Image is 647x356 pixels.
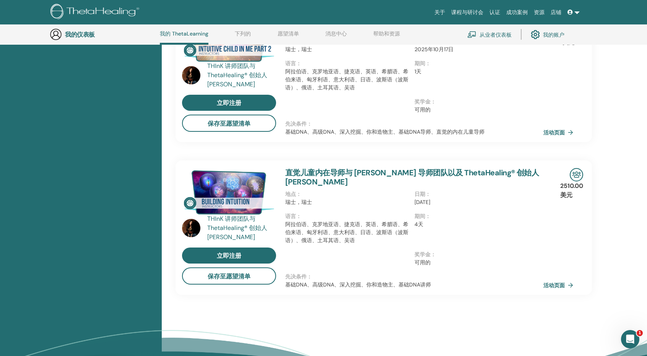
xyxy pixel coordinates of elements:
[415,46,454,53] font: 2025年10月17日
[415,259,431,266] font: 可用的
[467,26,512,43] a: 从业者仪表板
[425,38,431,45] font: ：
[551,9,561,15] font: 店铺
[373,30,400,37] font: 帮助和资源
[182,66,200,84] img: default.jpg
[415,213,425,220] font: 期间
[451,9,483,15] font: 课程与研讨会
[534,9,545,15] font: 资源
[217,99,241,107] font: 立即注册
[285,60,296,67] font: 语言
[570,168,583,181] img: 现场研讨会
[506,9,528,15] font: 成功案例
[431,251,436,258] font: ：
[531,26,564,43] a: 我的账户
[182,115,276,131] button: 保存至愿望清单
[285,68,408,91] font: 阿拉伯语、克罗地亚语、捷克语、英语、希腊语、希伯来语、匈牙利语、意大利语、日语、波斯语（波斯语）、俄语、土耳其语、吴语
[182,95,276,111] a: 立即注册
[235,30,251,37] font: 下列的
[448,5,486,19] a: 课程与研讨会
[467,31,476,38] img: chalkboard-teacher.svg
[285,213,296,220] font: 语言
[489,9,500,15] font: 认证
[415,191,425,197] font: 日期
[434,9,445,15] font: 关于
[285,120,307,127] font: 先决条件
[182,168,276,217] img: 直觉儿童在我心中的导师
[278,30,299,37] font: 愿望清单
[50,28,62,40] img: generic-user-icon.jpg
[486,5,503,19] a: 认证
[543,280,576,291] a: 活动页面
[207,71,267,88] font: ThetaHealing® 创始人[PERSON_NAME]
[621,330,639,348] iframe: 对讲机实时聊天
[325,30,347,37] font: 消息中心
[307,120,312,127] font: ：
[480,31,512,38] font: 从业者仪表板
[296,213,301,220] font: ：
[285,46,312,53] font: 瑞士，瑞士
[431,98,436,105] font: ：
[325,31,347,43] a: 消息中心
[425,60,431,67] font: ：
[415,60,425,67] font: 期间
[207,224,267,241] font: ThetaHealing® 创始人[PERSON_NAME]
[285,273,307,280] font: 先决条件
[543,31,564,38] font: 我的账户
[65,31,95,39] font: 我的仪表板
[415,106,431,113] font: 可用的
[307,273,312,280] font: ：
[415,38,425,45] font: 日期
[531,28,540,41] img: cog.svg
[285,221,408,244] font: 阿拉伯语、克罗地亚语、捷克语、英语、希腊语、希伯来语、匈牙利语、意大利语、日语、波斯语（波斯语）、俄语、土耳其语、吴语
[296,60,301,67] font: ：
[562,29,583,46] font: 620.00 美元
[182,248,276,264] a: 立即注册
[285,281,431,288] font: 基础DNA、高级DNA、深入挖掘、你和造物主、基础DNA讲师
[50,4,142,21] img: logo.png
[285,199,312,206] font: 瑞士，瑞士
[217,252,241,260] font: 立即注册
[160,30,208,37] font: 我的 ThetaLearning
[415,251,431,258] font: 奖学金
[415,199,430,206] font: [DATE]
[415,221,423,228] font: 4天
[182,219,200,237] img: default.jpg
[182,267,276,284] button: 保存至愿望清单
[543,129,565,136] font: 活动页面
[431,5,448,19] a: 关于
[548,5,564,19] a: 店铺
[207,215,255,223] font: THInK 讲师团队与
[208,120,250,128] font: 保存至愿望清单
[207,214,278,242] a: THInK 讲师团队与 ThetaHealing® 创始人[PERSON_NAME]
[373,31,400,43] a: 帮助和资源
[503,5,531,19] a: 成功案例
[285,128,484,135] font: 基础DNA、高级DNA、深入挖掘、你和造物主、基础DNA导师、直觉的内在儿童导师
[543,282,565,289] font: 活动页面
[531,5,548,19] a: 资源
[425,191,431,197] font: ：
[425,213,431,220] font: ：
[638,330,641,335] font: 1
[207,61,278,89] a: THInK 讲师团队与 ThetaHealing® 创始人[PERSON_NAME]
[207,62,255,70] font: THInK 讲师团队与
[415,98,431,105] font: 奖学金
[543,127,576,138] a: 活动页面
[560,182,583,199] font: 2510.00 美元
[160,31,208,45] a: 我的 ThetaLearning
[208,273,250,281] font: 保存至愿望清单
[285,191,296,197] font: 地点
[285,168,539,187] a: 直觉儿童内在导师与 [PERSON_NAME] 导师团队以及 ThetaHealing® 创始人 [PERSON_NAME]
[296,38,301,45] font: ：
[415,68,421,75] font: 1天
[278,31,299,43] a: 愿望清单
[235,31,251,43] a: 下列的
[296,191,301,197] font: ：
[285,38,296,45] font: 地点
